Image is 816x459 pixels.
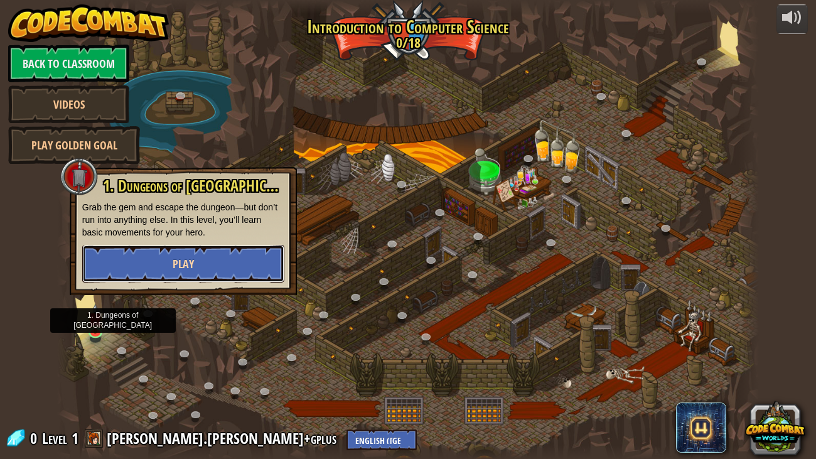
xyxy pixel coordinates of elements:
span: Play [173,256,194,272]
span: 0 [30,428,41,448]
p: Grab the gem and escape the dungeon—but don’t run into anything else. In this level, you’ll learn... [82,201,284,239]
span: Level [42,428,67,449]
a: [PERSON_NAME].[PERSON_NAME]+gplus [107,428,340,448]
a: Back to Classroom [8,45,129,82]
a: Play Golden Goal [8,126,140,164]
button: Adjust volume [776,4,808,34]
button: Play [82,245,284,283]
img: CodeCombat - Learn how to code by playing a game [8,4,169,42]
span: 1. Dungeons of [GEOGRAPHIC_DATA] [103,175,307,197]
span: 1 [72,428,78,448]
a: Videos [8,85,129,123]
img: level-banner-unstarted.png [87,304,104,334]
